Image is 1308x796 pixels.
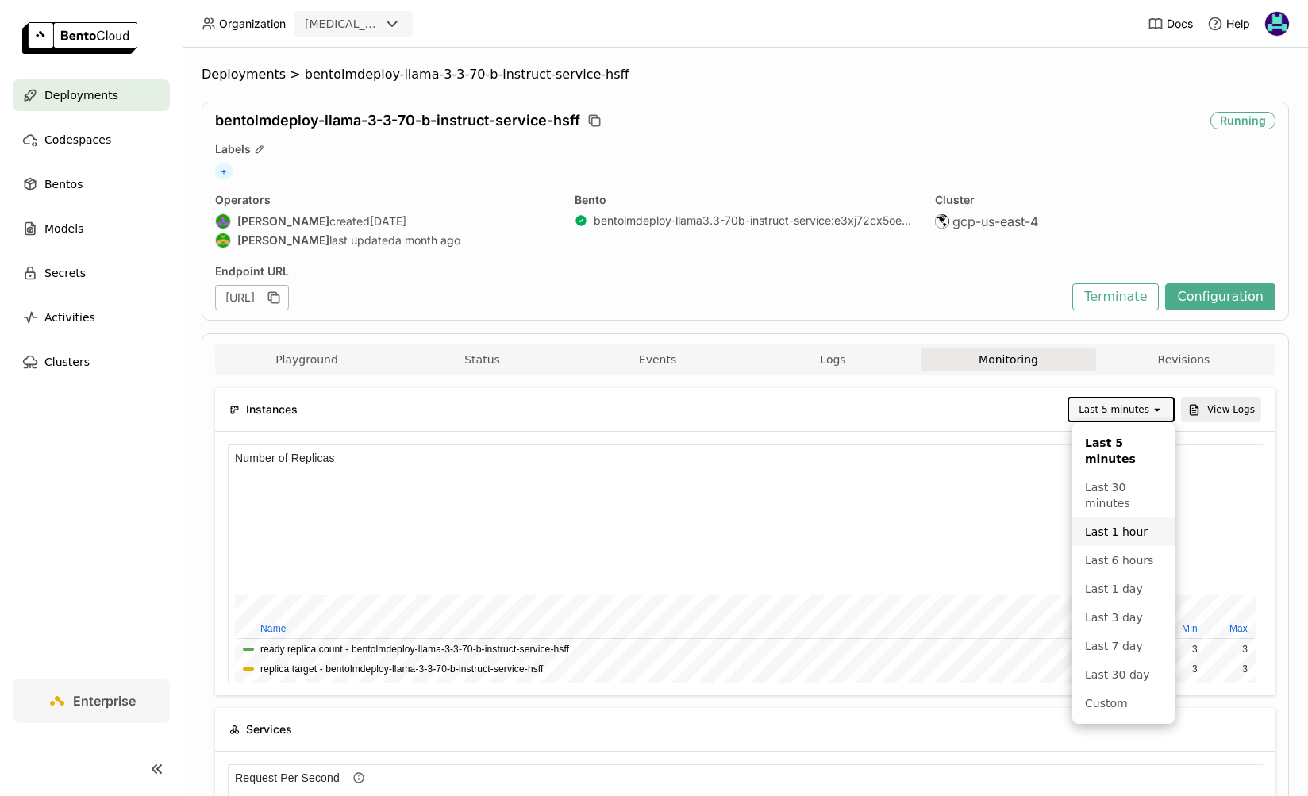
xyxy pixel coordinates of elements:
strong: [PERSON_NAME] [237,214,329,229]
span: Activities [44,308,95,327]
td: 197% [258,216,313,234]
button: 5xx [33,225,48,240]
td: 271 GB [258,216,313,234]
span: Deployments [202,67,286,83]
div: Cluster [935,193,1275,207]
th: Minimum Value [314,175,360,194]
span: > [286,67,305,83]
h6: In-Progress Request [1,5,117,22]
h6: Request Latency [1,5,98,22]
img: Steve Guo [216,233,230,248]
div: Last 1 hour [1085,524,1162,540]
button: bentolmdeploy-llama-3-3-70-b-instruct-service-hsff [33,217,250,232]
img: Shenyang Zhao [216,214,230,229]
span: Codespaces [44,130,111,149]
th: name [9,163,1026,183]
th: name [9,175,348,194]
th: name [9,175,256,194]
div: Last 1 day [1085,581,1162,597]
button: P50 [33,205,50,220]
div: Help [1207,16,1250,32]
div: Last 5 minutes [1079,402,1149,417]
span: Organization [219,17,286,31]
td: 639% [460,196,508,214]
div: Bento [575,193,915,207]
button: bentolmdeploy-llama-3-3-70-b-instruct-service-hsff [33,217,250,233]
th: Minimum Value [412,175,458,194]
svg: open [1151,403,1164,416]
h6: GPU Memory Usage [1,5,118,22]
td: 212% [314,196,360,214]
a: Secrets [13,257,170,289]
th: Average Value [258,175,313,194]
td: 271 GB [314,216,360,234]
th: name [9,175,354,194]
span: [DATE] [370,214,406,229]
button: Monitoring [921,348,1096,371]
td: 213% [460,216,508,234]
div: Last 3 day [1085,609,1162,625]
span: gcp-us-east-4 [952,213,1038,229]
button: Average [33,185,68,200]
div: Operators [215,193,556,207]
span: Clusters [44,352,90,371]
span: Models [44,219,83,238]
a: Activities [13,302,170,333]
td: 5.28 GiB [349,196,404,214]
td: 196% [314,216,360,234]
span: Services [246,721,292,738]
span: Logs [820,352,845,367]
span: Help [1226,17,1250,31]
button: Revisions [1096,348,1271,371]
td: 303% [258,196,313,214]
td: 1.76 GiB [349,216,404,234]
button: Total [33,198,53,213]
td: 814 GB [258,196,313,214]
div: Last 30 day [1085,667,1162,683]
td: 5.27 GiB [405,196,456,214]
div: Running [1210,112,1275,129]
td: 1.76 GiB [405,216,456,234]
button: Playground [219,348,394,371]
div: Custom [1085,695,1162,711]
div: Last 5 minutes [1085,435,1162,467]
td: 591% [258,196,313,214]
button: P90 [33,225,50,240]
div: created [215,213,556,229]
h6: CPU Usage [1,5,73,22]
button: 2xx [33,185,48,200]
h6: Request Per Second [1,5,118,22]
span: Instances [246,401,298,418]
span: bentolmdeploy-llama-3-3-70-b-instruct-service-hsff [305,67,629,83]
button: Events [570,348,745,371]
th: Maximum Value [457,175,508,194]
span: a month ago [395,233,460,248]
a: Deployments [13,79,170,111]
h6: GPU Memory Bandwidth Usage [1,5,174,22]
h6: GPU Usage [1,5,74,22]
a: Codespaces [13,124,170,156]
iframe: Number of Replicas [228,444,1263,683]
div: [MEDICAL_DATA] [305,16,379,32]
strong: [PERSON_NAME] [237,233,329,248]
a: Docs [1148,16,1193,32]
